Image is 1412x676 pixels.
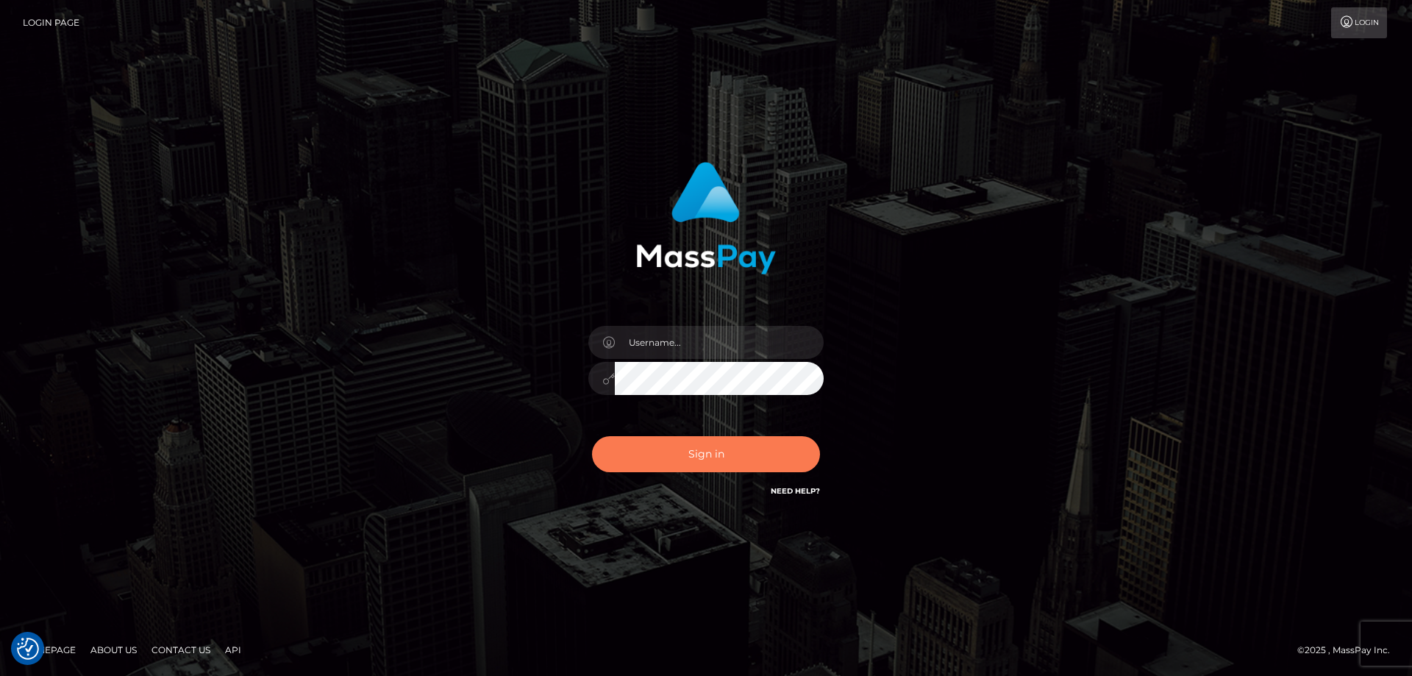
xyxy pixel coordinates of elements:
input: Username... [615,326,824,359]
button: Consent Preferences [17,638,39,660]
a: Login [1331,7,1387,38]
div: © 2025 , MassPay Inc. [1297,642,1401,658]
a: Login Page [23,7,79,38]
a: Contact Us [146,638,216,661]
a: About Us [85,638,143,661]
a: Homepage [16,638,82,661]
a: Need Help? [771,486,820,496]
a: API [219,638,247,661]
img: Revisit consent button [17,638,39,660]
button: Sign in [592,436,820,472]
img: MassPay Login [636,162,776,274]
